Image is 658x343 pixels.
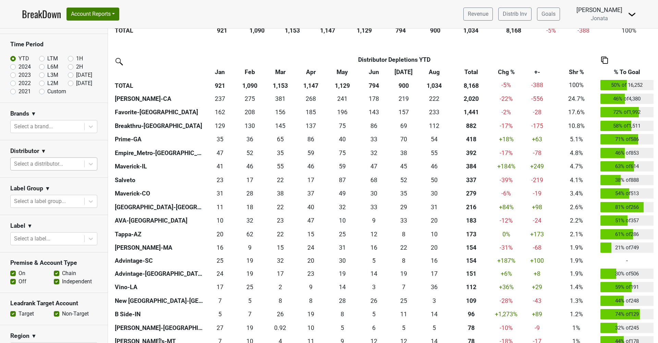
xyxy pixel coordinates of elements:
td: 45.832 [296,160,326,174]
span: -388 [577,27,589,34]
label: 1H [76,55,83,63]
td: 267.91 [296,92,326,106]
div: 22 [266,176,294,185]
th: 392.499 [450,146,492,160]
td: +84 % [492,200,520,214]
label: Independent [62,277,92,286]
img: filter [113,56,124,67]
div: 37 [297,189,324,198]
th: AVA-[GEOGRAPHIC_DATA] [113,214,205,228]
div: 279 [452,189,491,198]
th: Breakthru-[GEOGRAPHIC_DATA] [113,119,205,133]
th: Jul: activate to sort column ascending [389,66,418,79]
td: 46.65 [296,214,326,228]
div: 130 [236,121,263,130]
div: 46 [420,162,448,171]
div: 49 [327,189,357,198]
td: 3.4% [554,187,599,201]
a: BreakDown [22,7,61,21]
td: -12 % [492,214,520,228]
div: 40 [327,135,357,144]
td: 31.5 [326,200,359,214]
td: 162.417 [205,106,235,119]
td: -22 % [492,92,520,106]
div: 222 [420,94,448,103]
label: 2024 [19,63,31,71]
label: [DATE] [76,71,92,79]
div: 32 [327,203,357,212]
th: 384.484 [450,160,492,174]
h3: Region [10,332,29,340]
td: 58.667 [296,146,326,160]
th: Aug: activate to sort column ascending [418,66,450,79]
td: 54.917 [265,160,295,174]
td: 156.001 [265,106,295,119]
td: 75.083 [326,119,359,133]
div: 23 [266,216,294,225]
td: 24.7% [554,92,599,106]
td: 40.334 [296,200,326,214]
th: % To Goal: activate to sort column ascending [599,66,655,79]
td: 68.501 [389,119,418,133]
th: 921 [205,24,240,37]
div: 38 [266,189,294,198]
div: 52 [390,176,417,185]
div: 162 [207,108,233,117]
td: 185.334 [296,106,326,119]
th: 794 [359,79,389,92]
div: 59 [297,149,324,157]
div: 65 [266,135,294,144]
th: 2020.150 [450,92,492,106]
td: 23.01 [265,214,295,228]
div: 1,441 [452,108,491,117]
h3: Label Group [10,185,43,192]
div: 50 [420,176,448,185]
td: 218.67 [389,92,418,106]
div: 208 [236,108,263,117]
td: 30.417 [418,187,450,201]
td: 49.167 [326,187,359,201]
div: 137 [297,121,324,130]
div: 241 [327,94,357,103]
div: 41 [207,162,233,171]
td: 87.416 [326,173,359,187]
div: -175 [522,121,552,130]
td: 51.5 [235,146,265,160]
td: 86 [359,119,389,133]
div: 75 [327,149,357,157]
td: 17.6% [554,106,599,119]
td: 38 [265,187,295,201]
label: Custom [47,87,66,96]
td: 33.166 [359,200,389,214]
th: 882.420 [450,119,492,133]
label: YTD [19,55,29,63]
th: 8,168 [450,79,492,92]
th: 336.846 [450,173,492,187]
td: 50.18 [418,173,450,187]
div: 10 [327,216,357,225]
td: 54.33 [418,133,450,146]
span: ▼ [45,185,50,193]
button: Account Reports [66,8,119,21]
th: 182.990 [450,214,492,228]
div: -28 [522,108,552,117]
div: 86 [361,121,387,130]
td: 52.084 [389,173,418,187]
td: 222.25 [418,92,450,106]
th: Maverick-CO [113,187,205,201]
div: 30 [361,189,387,198]
div: 17 [297,176,324,185]
label: On [19,269,25,277]
td: 195.918 [326,106,359,119]
label: 2H [76,63,83,71]
td: 111.999 [418,119,450,133]
th: Jan: activate to sort column ascending [205,66,235,79]
div: 384 [452,162,491,171]
div: 32 [361,149,387,157]
div: 33 [361,203,387,212]
th: Empire_Metro-[GEOGRAPHIC_DATA] [113,146,205,160]
div: 219 [390,94,417,103]
td: 35.5 [235,133,265,146]
td: 46.167 [418,160,450,174]
div: 35 [207,135,233,144]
